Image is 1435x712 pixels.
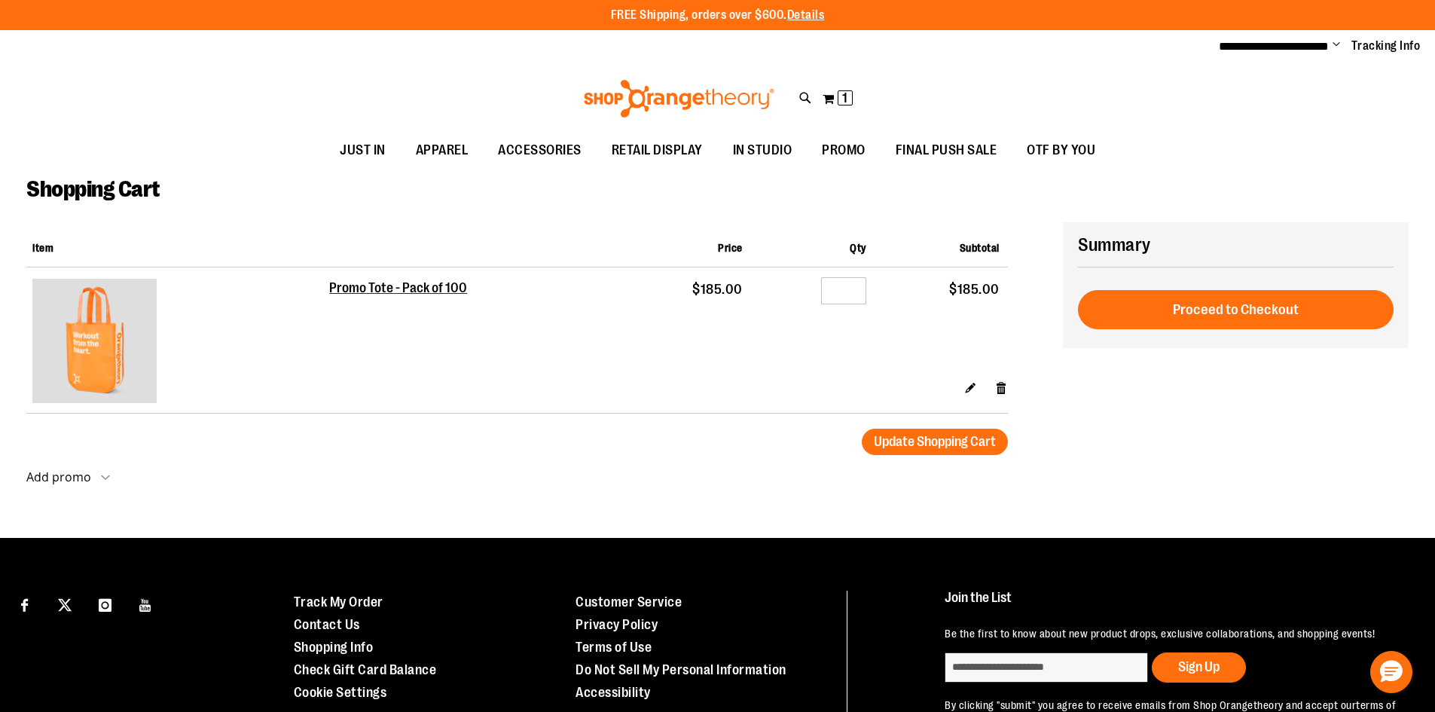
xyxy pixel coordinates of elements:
span: JUST IN [340,133,386,167]
a: RETAIL DISPLAY [597,133,718,168]
a: Visit our Instagram page [92,591,118,617]
img: Twitter [58,598,72,612]
a: Privacy Policy [576,617,658,632]
a: Accessibility [576,685,651,700]
a: Shopping Info [294,640,374,655]
span: PROMO [822,133,866,167]
span: IN STUDIO [733,133,792,167]
a: PROMO [807,133,881,168]
a: ACCESSORIES [483,133,597,168]
span: Qty [850,242,866,254]
a: Promo Tote - Pack of 100 [32,279,323,407]
a: Details [787,8,825,22]
span: $185.00 [692,282,743,297]
a: Promo Tote - Pack of 100 [329,280,469,297]
span: Update Shopping Cart [874,434,996,449]
a: Visit our Youtube page [133,591,159,617]
span: 1 [842,90,847,105]
span: OTF BY YOU [1027,133,1095,167]
h2: Summary [1078,232,1394,258]
button: Add promo [26,470,110,492]
span: $185.00 [949,282,1000,297]
button: Account menu [1333,38,1340,53]
button: Update Shopping Cart [862,429,1008,455]
a: Contact Us [294,617,360,632]
p: Be the first to know about new product drops, exclusive collaborations, and shopping events! [945,626,1400,641]
a: Customer Service [576,594,682,610]
a: FINAL PUSH SALE [881,133,1012,168]
span: FINAL PUSH SALE [896,133,997,167]
input: enter email [945,652,1148,683]
h4: Join the List [945,591,1400,619]
p: FREE Shipping, orders over $600. [611,7,825,24]
span: Proceed to Checkout [1173,301,1299,318]
span: Item [32,242,53,254]
a: Check Gift Card Balance [294,662,437,677]
a: Visit our X page [52,591,78,617]
button: Hello, have a question? Let’s chat. [1370,651,1412,693]
a: OTF BY YOU [1012,133,1110,168]
span: Price [718,242,743,254]
button: Proceed to Checkout [1078,290,1394,329]
img: Shop Orangetheory [582,80,777,118]
a: Cookie Settings [294,685,387,700]
span: Subtotal [960,242,1000,254]
button: Sign Up [1152,652,1246,683]
span: RETAIL DISPLAY [612,133,703,167]
a: Track My Order [294,594,383,610]
a: Tracking Info [1351,38,1421,54]
span: APPAREL [416,133,469,167]
span: ACCESSORIES [498,133,582,167]
img: Promo Tote - Pack of 100 [32,279,157,403]
span: Sign Up [1178,659,1220,674]
strong: Add promo [26,469,91,485]
a: Visit our Facebook page [11,591,38,617]
a: Remove item [995,380,1008,396]
a: Do Not Sell My Personal Information [576,662,786,677]
a: Terms of Use [576,640,652,655]
a: IN STUDIO [718,133,808,168]
a: JUST IN [325,133,401,168]
a: APPAREL [401,133,484,168]
span: Shopping Cart [26,176,160,202]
